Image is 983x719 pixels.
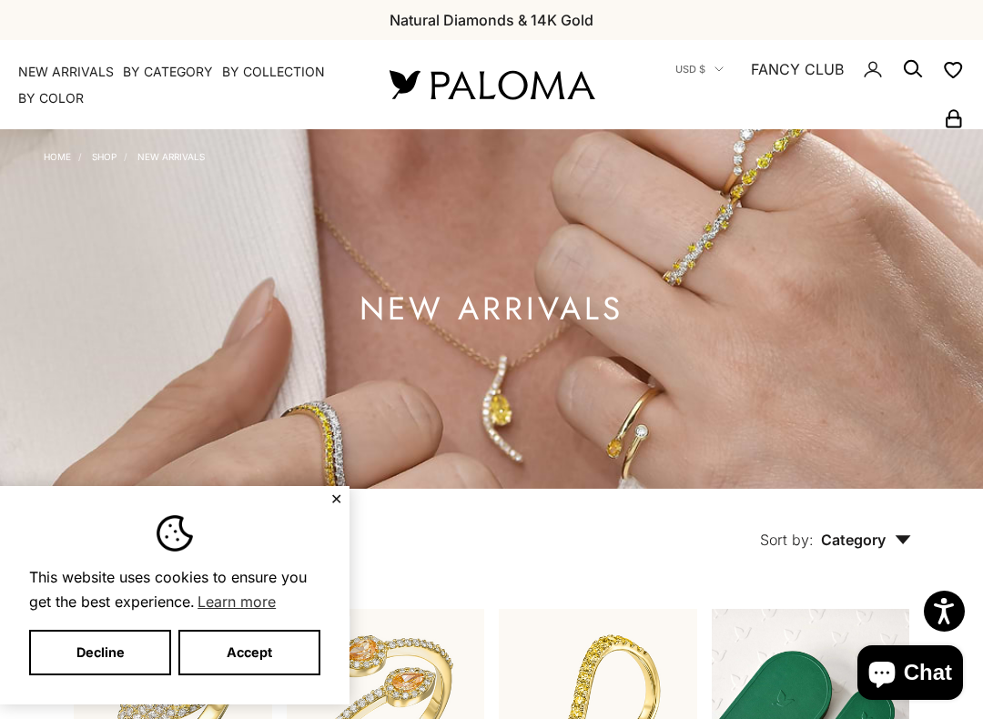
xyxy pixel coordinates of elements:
[718,489,953,565] button: Sort by: Category
[157,515,193,552] img: Cookie banner
[92,151,117,162] a: Shop
[178,630,320,675] button: Accept
[123,63,213,81] summary: By Category
[29,566,320,615] span: This website uses cookies to ensure you get the best experience.
[675,61,724,77] button: USD $
[222,63,325,81] summary: By Collection
[195,588,279,615] a: Learn more
[137,151,205,162] a: NEW ARRIVALS
[44,147,205,162] nav: Breadcrumb
[330,493,342,504] button: Close
[675,61,705,77] span: USD $
[18,63,346,107] nav: Primary navigation
[360,298,623,320] h1: NEW ARRIVALS
[821,531,911,549] span: Category
[18,89,84,107] summary: By Color
[852,645,968,704] inbox-online-store-chat: Shopify online store chat
[44,151,71,162] a: Home
[751,57,844,81] a: FANCY CLUB
[760,531,814,549] span: Sort by:
[390,8,593,32] p: Natural Diamonds & 14K Gold
[637,40,965,129] nav: Secondary navigation
[18,63,114,81] a: NEW ARRIVALS
[29,630,171,675] button: Decline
